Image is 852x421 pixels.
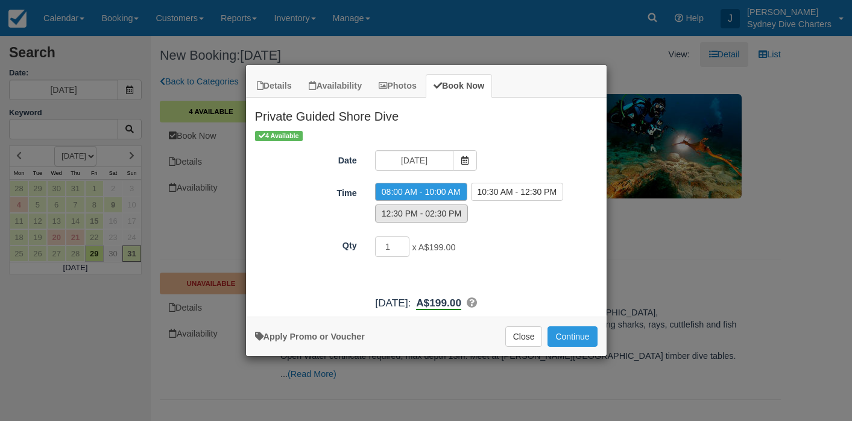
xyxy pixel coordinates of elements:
[371,74,424,98] a: Photos
[246,98,607,129] h2: Private Guided Shore Dive
[375,236,410,257] input: Qty
[375,204,468,223] label: 12:30 PM - 02:30 PM
[255,131,303,141] span: 4 Available
[255,332,365,341] a: Apply Voucher
[246,296,607,311] div: :
[301,74,370,98] a: Availability
[471,183,564,201] label: 10:30 AM - 12:30 PM
[249,74,300,98] a: Details
[505,326,543,347] button: Close
[246,235,366,252] label: Qty
[246,150,366,167] label: Date
[426,74,492,98] a: Book Now
[412,243,455,253] span: x A$199.00
[547,326,597,347] button: Add to Booking
[246,98,607,311] div: Item Modal
[375,297,408,309] span: [DATE]
[416,297,461,310] b: A$199.00
[375,183,467,201] label: 08:00 AM - 10:00 AM
[246,183,366,200] label: Time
